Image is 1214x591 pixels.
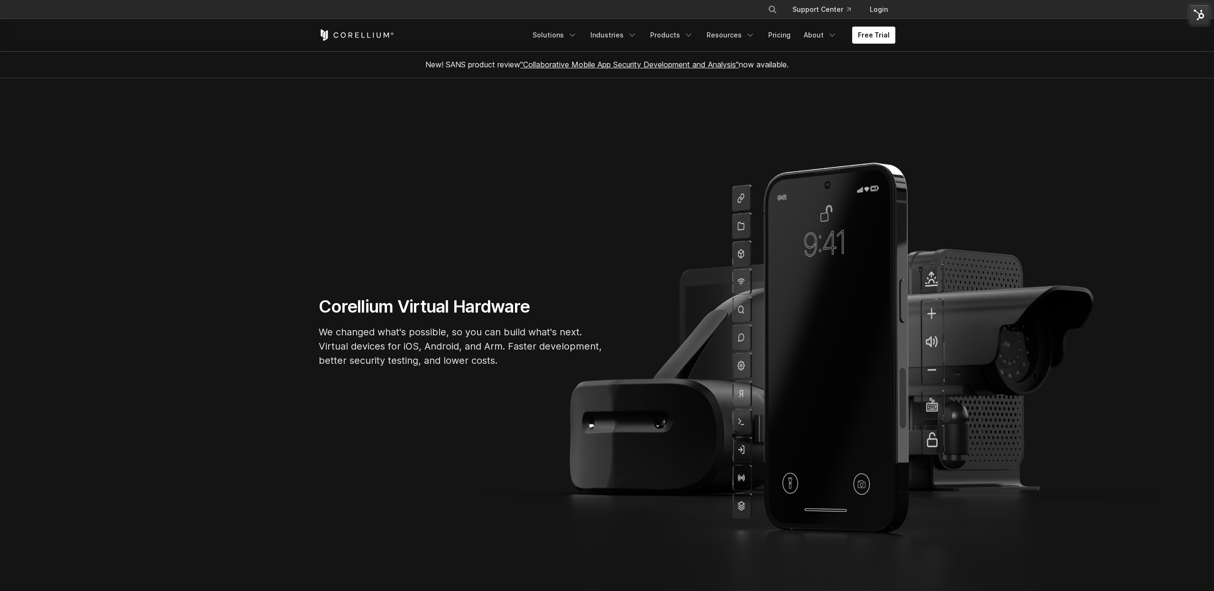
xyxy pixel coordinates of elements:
[319,325,603,368] p: We changed what's possible, so you can build what's next. Virtual devices for iOS, Android, and A...
[319,296,603,317] h1: Corellium Virtual Hardware
[798,27,843,44] a: About
[763,27,796,44] a: Pricing
[319,29,394,41] a: Corellium Home
[585,27,643,44] a: Industries
[1189,5,1209,25] img: HubSpot Tools Menu Toggle
[520,60,739,69] a: "Collaborative Mobile App Security Development and Analysis"
[785,1,858,18] a: Support Center
[756,1,895,18] div: Navigation Menu
[527,27,895,44] div: Navigation Menu
[764,1,781,18] button: Search
[644,27,699,44] a: Products
[425,60,789,69] span: New! SANS product review now available.
[527,27,583,44] a: Solutions
[701,27,761,44] a: Resources
[862,1,895,18] a: Login
[852,27,895,44] a: Free Trial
